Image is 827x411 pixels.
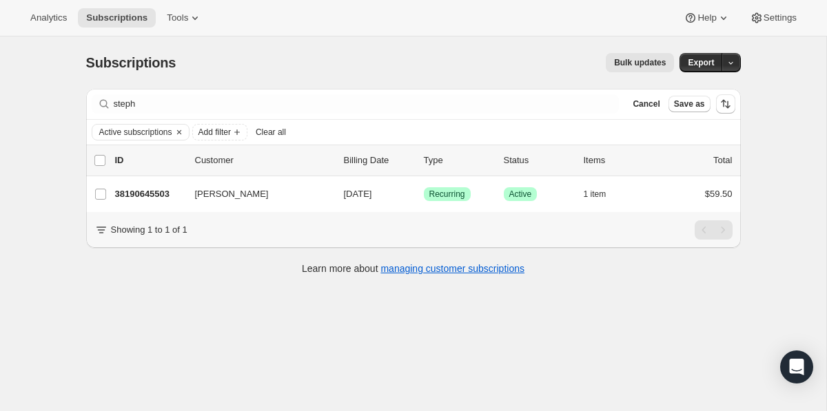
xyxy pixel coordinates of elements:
[167,12,188,23] span: Tools
[504,154,573,167] p: Status
[713,154,732,167] p: Total
[705,189,733,199] span: $59.50
[424,154,493,167] div: Type
[198,127,231,138] span: Add filter
[86,55,176,70] span: Subscriptions
[159,8,210,28] button: Tools
[86,12,147,23] span: Subscriptions
[344,189,372,199] span: [DATE]
[195,187,269,201] span: [PERSON_NAME]
[111,223,187,237] p: Showing 1 to 1 of 1
[115,185,733,204] div: 38190645503[PERSON_NAME][DATE]SuccessRecurringSuccessActive1 item$59.50
[22,8,75,28] button: Analytics
[668,96,711,112] button: Save as
[614,57,666,68] span: Bulk updates
[780,350,813,383] div: Open Intercom Messenger
[114,94,620,114] input: Filter subscribers
[606,53,674,72] button: Bulk updates
[680,53,722,72] button: Export
[99,127,172,138] span: Active subscriptions
[302,262,524,275] p: Learn more about
[584,154,653,167] div: Items
[697,12,716,23] span: Help
[256,127,286,138] span: Clear all
[192,124,247,140] button: Add filter
[584,189,606,200] span: 1 item
[195,154,333,167] p: Customer
[716,94,735,114] button: Sort the results
[115,154,184,167] p: ID
[688,57,714,68] span: Export
[509,189,532,200] span: Active
[429,189,465,200] span: Recurring
[742,8,805,28] button: Settings
[344,154,413,167] p: Billing Date
[30,12,67,23] span: Analytics
[115,187,184,201] p: 38190645503
[187,183,325,205] button: [PERSON_NAME]
[115,154,733,167] div: IDCustomerBilling DateTypeStatusItemsTotal
[250,124,292,140] button: Clear all
[380,263,524,274] a: managing customer subscriptions
[584,185,622,204] button: 1 item
[92,125,172,140] button: Active subscriptions
[674,98,705,109] span: Save as
[675,8,738,28] button: Help
[695,220,733,240] nav: Pagination
[172,125,186,140] button: Clear
[78,8,156,28] button: Subscriptions
[764,12,797,23] span: Settings
[633,98,660,109] span: Cancel
[627,96,665,112] button: Cancel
